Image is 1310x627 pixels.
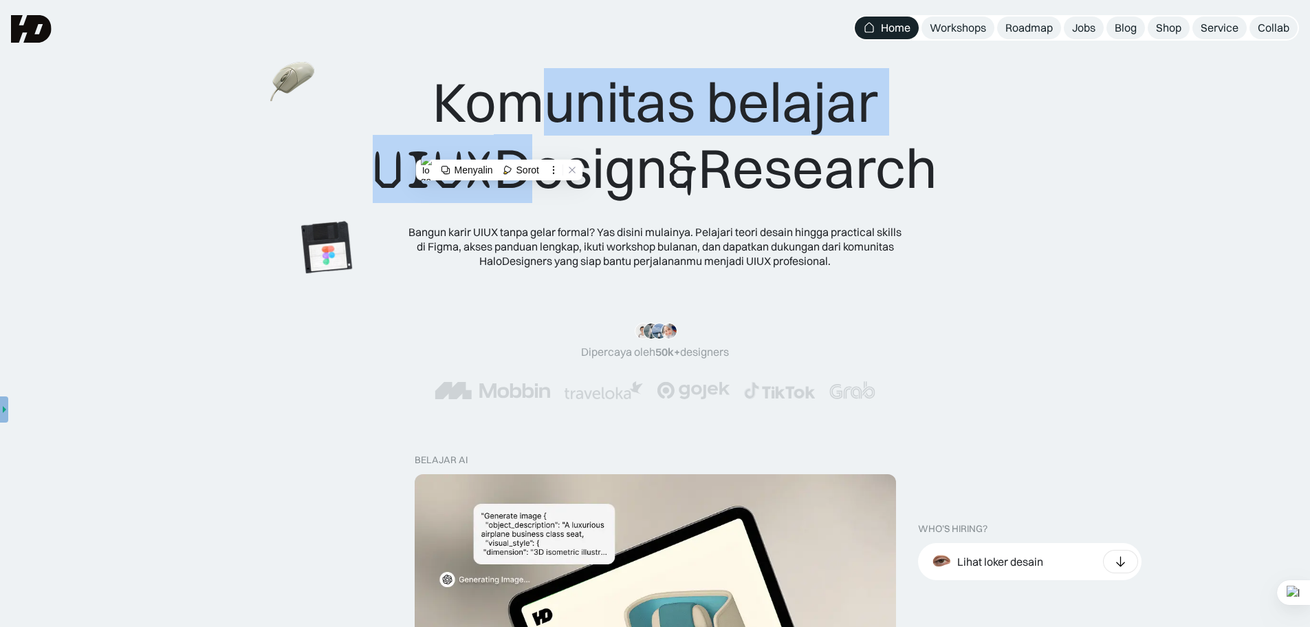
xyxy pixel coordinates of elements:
[1106,17,1145,39] a: Blog
[655,345,680,359] span: 50k+
[1258,21,1289,35] div: Collab
[918,523,987,535] div: WHO’S HIRING?
[408,225,903,268] div: Bangun karir UIUX tanpa gelar formal? Yas disini mulainya. Pelajari teori desain hingga practical...
[1148,17,1190,39] a: Shop
[581,345,729,359] div: Dipercaya oleh designers
[1072,21,1095,35] div: Jobs
[930,21,986,35] div: Workshops
[881,21,910,35] div: Home
[855,17,919,39] a: Home
[415,454,468,466] div: belajar ai
[1201,21,1238,35] div: Service
[1192,17,1247,39] a: Service
[1156,21,1181,35] div: Shop
[1115,21,1137,35] div: Blog
[997,17,1061,39] a: Roadmap
[957,555,1043,569] div: Lihat loker desain
[1249,17,1298,39] a: Collab
[373,137,494,203] span: UIUX
[373,69,937,203] div: Komunitas belajar Design Research
[1064,17,1104,39] a: Jobs
[668,137,698,203] span: &
[1005,21,1053,35] div: Roadmap
[921,17,994,39] a: Workshops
